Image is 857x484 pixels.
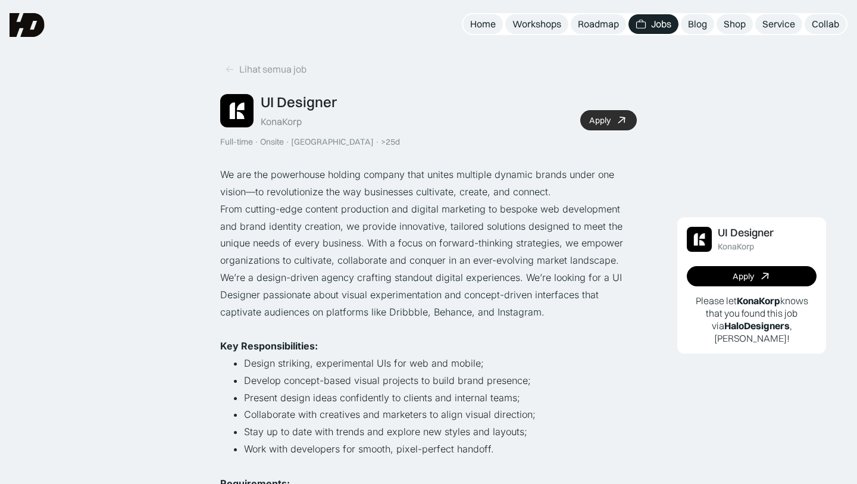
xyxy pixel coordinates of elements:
[805,14,846,34] a: Collab
[651,18,671,30] div: Jobs
[375,137,380,147] div: ·
[239,63,306,76] div: Lihat semua job
[687,266,817,286] a: Apply
[244,441,637,458] li: Work with developers for smooth, pixel-perfect handoff.
[220,166,637,201] p: We are the powerhouse holding company that unites multiple dynamic brands under one vision—to rev...
[220,137,253,147] div: Full-time
[724,320,790,332] b: HaloDesigners
[717,14,753,34] a: Shop
[737,295,780,307] b: KonaKorp
[687,227,712,252] img: Job Image
[220,94,254,127] img: Job Image
[718,242,754,252] div: KonaKorp
[718,227,774,239] div: UI Designer
[578,18,619,30] div: Roadmap
[220,320,637,338] p: ‍
[688,18,707,30] div: Blog
[589,115,611,126] div: Apply
[681,14,714,34] a: Blog
[580,110,637,130] a: Apply
[260,137,284,147] div: Onsite
[220,458,637,475] p: ‍
[812,18,839,30] div: Collab
[261,115,302,128] div: KonaKorp
[755,14,802,34] a: Service
[628,14,678,34] a: Jobs
[220,201,637,269] p: From cutting-edge content production and digital marketing to bespoke web development and brand i...
[285,137,290,147] div: ·
[381,137,400,147] div: >25d
[687,295,817,344] p: Please let knows that you found this job via , [PERSON_NAME]!
[220,340,318,352] strong: Key Responsibilities:
[505,14,568,34] a: Workshops
[571,14,626,34] a: Roadmap
[244,355,637,372] li: Design striking, experimental UIs for web and mobile;
[254,137,259,147] div: ·
[220,269,637,320] p: We’re a design-driven agency crafting standout digital experiences. We’re looking for a UI Design...
[261,93,337,111] div: UI Designer
[762,18,795,30] div: Service
[733,271,754,282] div: Apply
[463,14,503,34] a: Home
[470,18,496,30] div: Home
[244,423,637,441] li: Stay up to date with trends and explore new styles and layouts;
[244,372,637,389] li: Develop concept-based visual projects to build brand presence;
[244,389,637,407] li: Present design ideas confidently to clients and internal teams;
[244,406,637,423] li: Collaborate with creatives and marketers to align visual direction;
[724,18,746,30] div: Shop
[512,18,561,30] div: Workshops
[291,137,374,147] div: [GEOGRAPHIC_DATA]
[220,60,311,79] a: Lihat semua job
